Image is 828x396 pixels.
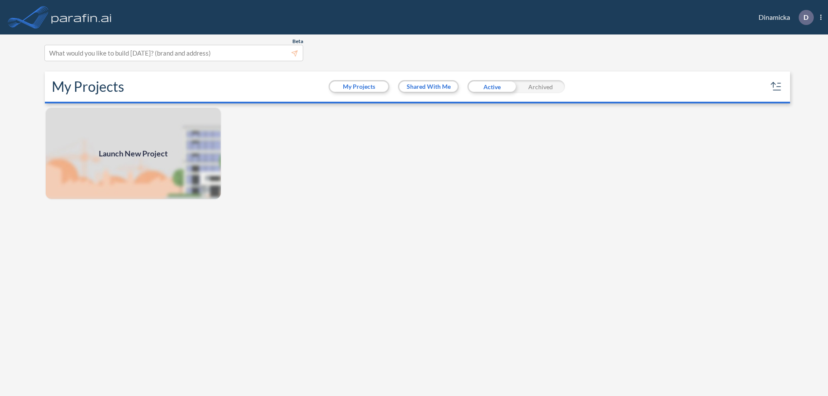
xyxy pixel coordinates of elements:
[399,81,458,92] button: Shared With Me
[45,107,222,200] img: add
[330,81,388,92] button: My Projects
[50,9,113,26] img: logo
[467,80,516,93] div: Active
[45,107,222,200] a: Launch New Project
[803,13,809,21] p: D
[516,80,565,93] div: Archived
[292,38,303,45] span: Beta
[769,80,783,94] button: sort
[52,78,124,95] h2: My Projects
[746,10,822,25] div: Dinamicka
[99,148,168,159] span: Launch New Project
